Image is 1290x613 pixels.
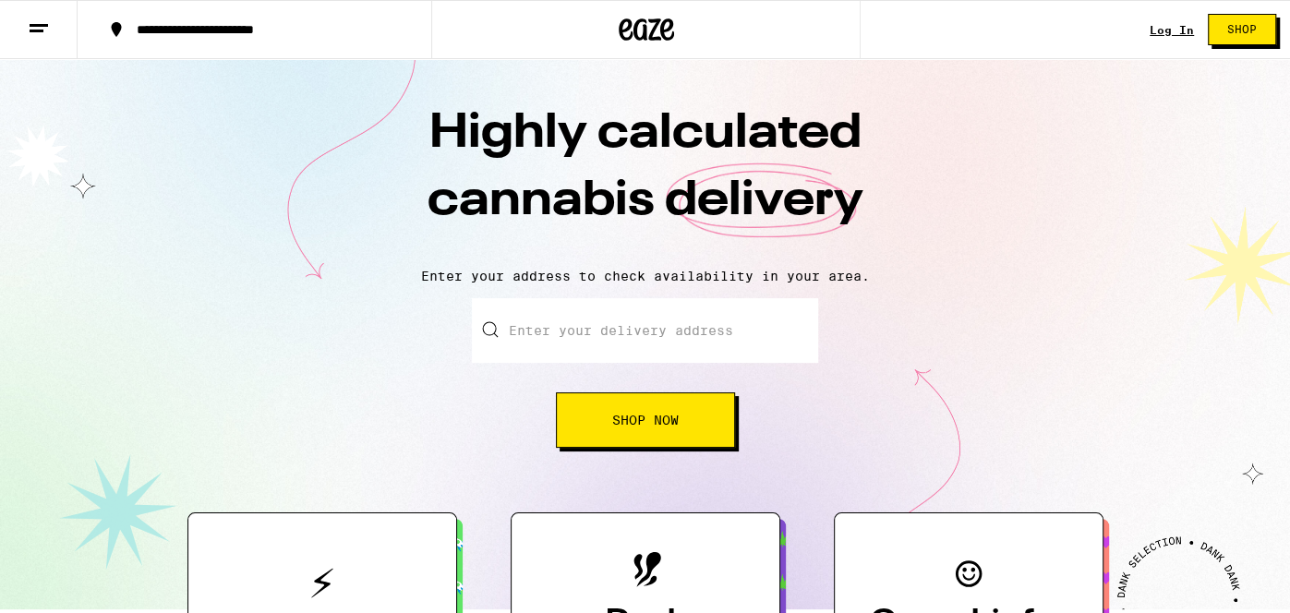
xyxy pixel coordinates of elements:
[322,101,969,254] h1: Highly calculated cannabis delivery
[556,392,735,448] button: Shop Now
[18,269,1272,283] p: Enter your address to check availability in your area.
[612,414,679,427] span: Shop Now
[472,298,818,363] input: Enter your delivery address
[11,13,133,28] span: Hi. Need any help?
[1150,24,1194,36] a: Log In
[1227,24,1257,35] span: Shop
[1194,14,1290,45] a: Shop
[1208,14,1276,45] button: Shop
